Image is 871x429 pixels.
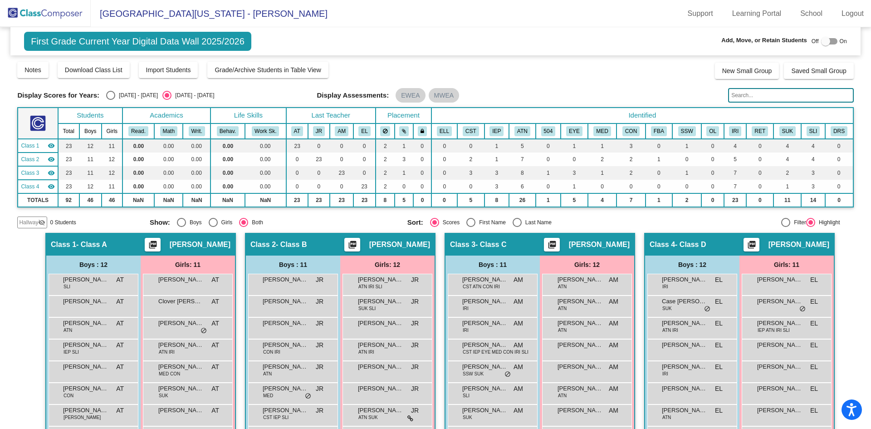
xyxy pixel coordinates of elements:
[376,193,395,207] td: 8
[376,166,395,180] td: 2
[752,126,768,136] button: RET
[651,126,667,136] button: FBA
[746,240,757,253] mat-icon: picture_as_pdf
[210,108,286,123] th: Life Skills
[431,108,853,123] th: Identified
[58,139,79,153] td: 23
[308,193,330,207] td: 23
[210,193,245,207] td: NaN
[701,166,724,180] td: 0
[746,139,773,153] td: 0
[376,180,395,193] td: 2
[812,37,819,45] span: Off
[335,126,348,136] button: AM
[79,123,102,139] th: Boys
[431,153,457,166] td: 0
[369,240,430,249] span: [PERSON_NAME]
[431,123,457,139] th: English Language Learner
[291,126,303,136] button: AT
[58,108,122,123] th: Students
[48,142,55,149] mat-icon: visibility
[154,180,183,193] td: 0.00
[344,238,360,251] button: Print Students Details
[463,126,479,136] button: CST
[509,139,536,153] td: 5
[353,139,375,153] td: 0
[215,66,321,74] span: Grade/Archive Students in Table View
[286,139,308,153] td: 23
[413,193,431,207] td: 0
[139,62,198,78] button: Import Students
[722,67,772,74] span: New Small Group
[58,180,79,193] td: 23
[106,91,214,100] mat-radio-group: Select an option
[286,166,308,180] td: 0
[801,139,825,153] td: 4
[46,256,141,274] div: Boys : 12
[540,256,634,274] div: Girls: 12
[18,193,58,207] td: TOTALS
[646,139,672,153] td: 0
[650,240,675,249] span: Class 4
[353,193,375,207] td: 23
[724,153,746,166] td: 5
[801,123,825,139] th: Speech/Language Services
[457,166,484,180] td: 3
[675,240,706,249] span: - Class D
[561,180,588,193] td: 1
[536,193,561,207] td: 1
[617,139,645,153] td: 3
[48,156,55,163] mat-icon: visibility
[509,193,536,207] td: 26
[834,6,871,21] a: Logout
[801,166,825,180] td: 3
[145,238,161,251] button: Print Students Details
[158,275,204,284] span: [PERSON_NAME]
[773,139,801,153] td: 4
[102,153,122,166] td: 12
[744,238,759,251] button: Print Students Details
[245,139,286,153] td: 0.00
[102,139,122,153] td: 11
[154,153,183,166] td: 0.00
[330,193,353,207] td: 23
[617,153,645,166] td: 2
[801,180,825,193] td: 3
[457,139,484,153] td: 0
[475,218,506,227] div: First Name
[79,193,102,207] td: 46
[330,180,353,193] td: 0
[48,183,55,190] mat-icon: visibility
[245,153,286,166] td: 0.00
[245,180,286,193] td: 0.00
[308,180,330,193] td: 0
[445,256,540,274] div: Boys : 11
[18,153,58,166] td: Jamie Raatz - Class B
[154,166,183,180] td: 0.00
[546,240,557,253] mat-icon: picture_as_pdf
[353,123,375,139] th: Elaine Letourneau
[376,108,431,123] th: Placement
[413,139,431,153] td: 0
[791,67,846,74] span: Saved Small Group
[122,180,154,193] td: 0.00
[330,123,353,139] th: Allison Mielock
[509,153,536,166] td: 7
[701,193,724,207] td: 0
[617,180,645,193] td: 0
[646,153,672,166] td: 1
[63,275,108,284] span: [PERSON_NAME]
[672,153,701,166] td: 0
[252,126,279,136] button: Work Sk.
[588,166,617,180] td: 1
[91,6,328,21] span: [GEOGRAPHIC_DATA][US_STATE] - [PERSON_NAME]
[724,139,746,153] td: 4
[286,193,308,207] td: 23
[308,166,330,180] td: 0
[457,180,484,193] td: 0
[672,166,701,180] td: 1
[413,153,431,166] td: 0
[330,139,353,153] td: 0
[672,139,701,153] td: 1
[65,66,122,74] span: Download Class List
